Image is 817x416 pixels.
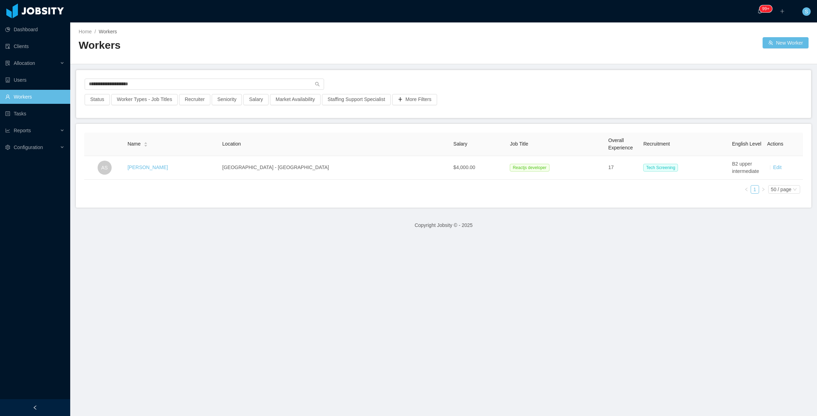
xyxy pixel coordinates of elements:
[127,165,168,170] a: [PERSON_NAME]
[767,141,783,147] span: Actions
[608,137,633,150] span: Overall Experience
[771,186,791,193] div: 50 / page
[179,94,210,105] button: Recruiter
[219,156,450,180] td: [GEOGRAPHIC_DATA] - [GEOGRAPHIC_DATA]
[643,164,678,172] span: Tech Screening
[144,141,148,146] div: Sort
[751,186,759,193] a: 1
[742,185,751,194] li: Previous Page
[222,141,241,147] span: Location
[759,5,772,12] sup: 1210
[453,165,475,170] span: $4,000.00
[79,38,444,53] h2: Workers
[70,213,817,237] footer: Copyright Jobsity © - 2025
[757,9,762,14] i: icon: bell
[773,165,782,170] a: Edit
[5,73,65,87] a: icon: robotUsers
[5,145,10,150] i: icon: setting
[315,82,320,87] i: icon: search
[453,141,467,147] span: Salary
[212,94,242,105] button: Seniority
[605,156,640,180] td: 17
[127,140,140,148] span: Name
[392,94,437,105] button: icon: plusMore Filters
[85,94,110,105] button: Status
[243,94,269,105] button: Salary
[751,185,759,194] li: 1
[14,128,31,133] span: Reports
[111,94,178,105] button: Worker Types - Job Titles
[805,7,808,16] span: S
[5,39,65,53] a: icon: auditClients
[14,60,35,66] span: Allocation
[732,141,761,147] span: English Level
[510,164,549,172] span: Reactjs developer
[270,94,321,105] button: Market Availability
[643,141,670,147] span: Recruitment
[5,22,65,36] a: icon: pie-chartDashboard
[5,107,65,121] a: icon: profileTasks
[5,61,10,66] i: icon: solution
[14,145,43,150] span: Configuration
[101,161,108,175] span: AS
[759,185,767,194] li: Next Page
[94,29,96,34] span: /
[79,29,92,34] a: Home
[744,187,749,192] i: icon: left
[780,9,785,14] i: icon: plus
[643,165,681,170] a: Tech Screening
[322,94,391,105] button: Staffing Support Specialist
[510,141,528,147] span: Job Title
[144,141,147,143] i: icon: caret-up
[5,90,65,104] a: icon: userWorkers
[793,187,797,192] i: icon: down
[5,128,10,133] i: icon: line-chart
[763,37,809,48] button: icon: usergroup-addNew Worker
[144,144,147,146] i: icon: caret-down
[761,187,765,192] i: icon: right
[729,156,764,180] td: B2 upper intermediate
[99,29,117,34] span: Workers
